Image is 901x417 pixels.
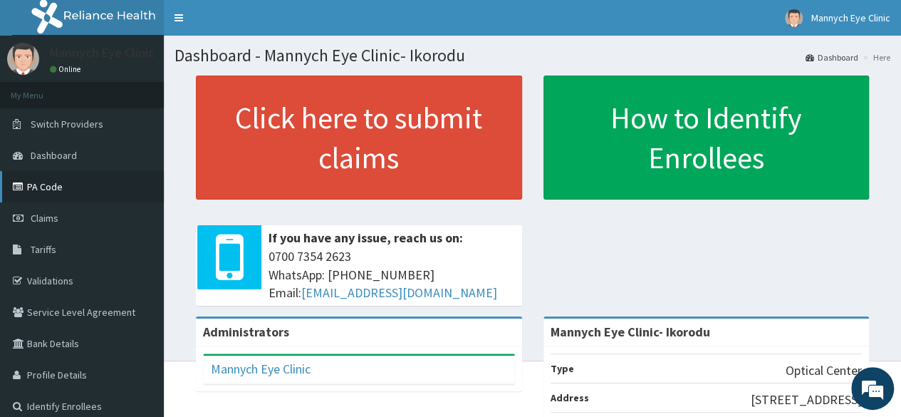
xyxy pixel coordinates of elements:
[203,324,289,340] b: Administrators
[301,284,497,301] a: [EMAIL_ADDRESS][DOMAIN_NAME]
[551,362,574,375] b: Type
[860,51,890,63] li: Here
[31,149,77,162] span: Dashboard
[211,361,311,377] a: Mannych Eye Clinic
[806,51,858,63] a: Dashboard
[175,46,890,65] h1: Dashboard - Mannych Eye Clinic- Ikorodu
[7,43,39,75] img: User Image
[269,230,463,246] b: If you have any issue, reach us on:
[31,212,58,225] span: Claims
[196,76,522,200] a: Click here to submit claims
[50,64,84,74] a: Online
[785,9,803,27] img: User Image
[551,391,589,404] b: Address
[543,76,870,200] a: How to Identify Enrollees
[786,361,862,380] p: Optical Center
[50,46,155,59] p: Mannych Eye Clinic
[751,391,862,409] p: [STREET_ADDRESS]
[31,118,103,130] span: Switch Providers
[811,11,890,24] span: Mannych Eye Clinic
[551,324,710,340] strong: Mannych Eye Clinic- Ikorodu
[31,243,56,256] span: Tariffs
[269,247,515,302] span: 0700 7354 2623 WhatsApp: [PHONE_NUMBER] Email:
